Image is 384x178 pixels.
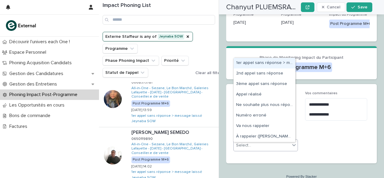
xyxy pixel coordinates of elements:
[234,79,295,89] div: 3ème appel sans réponse
[281,20,322,26] p: [DATE]
[131,164,152,169] p: [DATE] 14:02
[234,89,295,100] div: Appel réalisé
[103,15,215,25] input: Search
[7,71,68,77] p: Gestion des Candidatures
[234,58,295,68] div: 1er appel sans réponse > message laissé
[103,56,159,65] button: Phase Phoning Impact
[234,121,295,131] div: Va nous rappeler
[99,71,219,127] a: Bujang FAIRUSBujang FAIRUS 06685757810668575781 All-in-One - Sezane, Le Bon Marché, Galeries Lafa...
[7,39,75,45] p: Découvrir l'univers each One !
[103,2,215,9] h1: Impact Phoning List
[131,100,170,107] div: Post Programme M+6
[236,142,251,149] div: Select...
[226,3,298,12] h2: Chanyut PLUEMSRACHAI
[329,20,373,28] div: Post Programme M+6
[103,68,148,77] button: Statut de l'appel
[131,79,154,85] p: 0668575781
[131,119,156,123] a: Jeynaba SOW
[358,5,367,9] span: Save
[7,113,55,119] p: Bons de commande
[271,62,332,72] div: Post Programme M+6
[317,2,346,12] button: Cancel
[305,92,337,95] span: Vos commentaires
[131,170,202,174] a: 1er appel sans réponse > message laissé
[161,56,189,65] button: Priorité
[234,100,295,110] div: Ne souhaite plus nous répondre
[327,5,340,9] span: Cancel
[131,86,216,99] a: All-in-One - Sezane, Le Bon Marché, Galeries Lafayette - [DATE] - [GEOGRAPHIC_DATA] - Conseiller....
[131,142,216,155] a: All-in-One - Sezane, Le Bon Marché, Galeries Lafayette - [DATE] - [GEOGRAPHIC_DATA] - Conseiller....
[7,92,82,98] p: Phoning Impact Post-Programme
[7,81,62,87] p: Gestion des Entretiens
[7,50,51,55] p: Espace Personnel
[233,20,274,26] p: [DATE]
[131,128,190,135] p: [PERSON_NAME] SEMEDO
[131,108,152,112] p: [DATE] 13:59
[5,20,38,32] img: bc51vvfgR2QLHU84CWIQ
[234,110,295,121] div: Numéro erroné
[259,56,343,60] span: Phase de Monitoring Impact du Participant
[234,68,295,79] div: 2nd appel sans réponse
[103,32,193,41] button: Externe Staffeur
[131,136,154,141] p: 0650119890
[7,102,69,108] p: Les Opportunités en cours
[195,71,224,75] span: Clear all filters
[131,156,170,163] div: Post Programme M+6
[7,60,76,66] p: Phoning Acquisition Candidats
[346,2,372,12] button: Save
[193,68,224,77] button: Clear all filters
[131,114,202,118] a: 1er appel sans réponse > message laissé
[7,124,32,129] p: Factures
[103,44,138,53] button: Programme
[234,131,295,142] div: À rappeler (créneau en commentaire)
